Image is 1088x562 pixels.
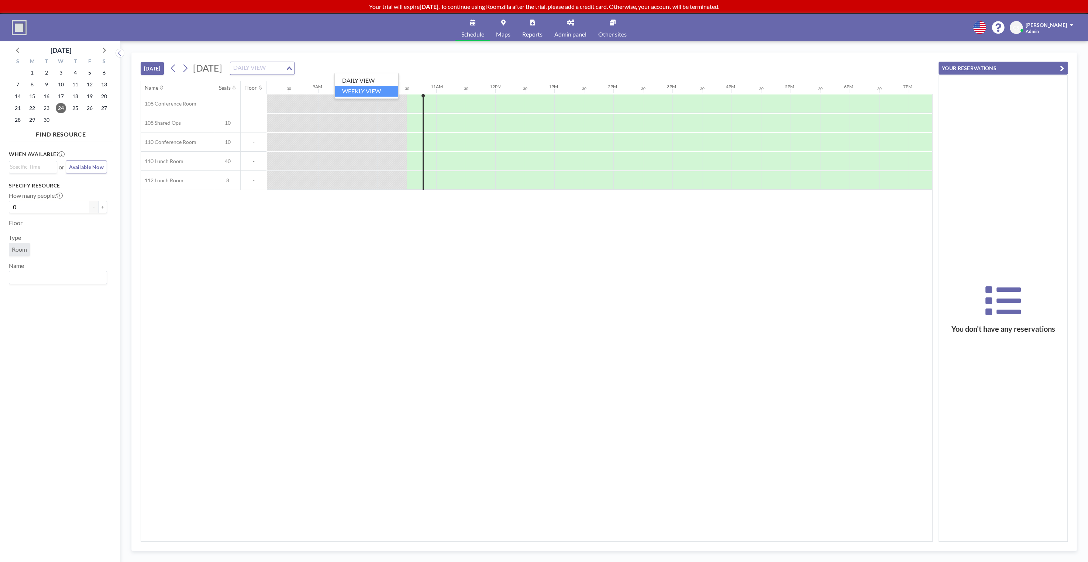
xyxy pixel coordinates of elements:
[496,31,510,37] span: Maps
[9,128,113,138] h4: FIND RESOURCE
[903,84,912,89] div: 7PM
[70,103,80,113] span: Thursday, September 25, 2025
[215,158,240,165] span: 40
[13,79,23,90] span: Sunday, September 7, 2025
[244,85,257,91] div: Floor
[759,86,764,91] div: 30
[230,62,294,75] div: Search for option
[523,86,527,91] div: 30
[490,14,516,41] a: Maps
[41,68,52,78] span: Tuesday, September 2, 2025
[844,84,853,89] div: 6PM
[10,163,53,171] input: Search for option
[12,246,27,253] span: Room
[85,79,95,90] span: Friday, September 12, 2025
[582,86,586,91] div: 30
[10,273,103,282] input: Search for option
[554,31,586,37] span: Admin panel
[9,161,57,172] div: Search for option
[522,31,543,37] span: Reports
[9,192,63,199] label: How many people?
[70,79,80,90] span: Thursday, September 11, 2025
[241,120,266,126] span: -
[69,164,104,170] span: Available Now
[335,75,398,86] li: DAILY VIEW
[9,262,24,269] label: Name
[99,68,109,78] span: Saturday, September 6, 2025
[27,103,37,113] span: Monday, September 22, 2025
[877,86,882,91] div: 30
[13,103,23,113] span: Sunday, September 21, 2025
[939,324,1067,334] h3: You don’t have any reservations
[141,139,196,145] span: 110 Conference Room
[145,85,158,91] div: Name
[9,219,23,227] label: Floor
[70,91,80,101] span: Thursday, September 18, 2025
[420,3,438,10] b: [DATE]
[141,177,183,184] span: 112 Lunch Room
[27,115,37,125] span: Monday, September 29, 2025
[85,103,95,113] span: Friday, September 26, 2025
[464,86,468,91] div: 30
[592,14,633,41] a: Other sites
[70,68,80,78] span: Thursday, September 4, 2025
[141,100,196,107] span: 108 Conference Room
[549,84,558,89] div: 1PM
[41,91,52,101] span: Tuesday, September 16, 2025
[27,79,37,90] span: Monday, September 8, 2025
[41,103,52,113] span: Tuesday, September 23, 2025
[59,163,64,171] span: or
[241,139,266,145] span: -
[667,84,676,89] div: 3PM
[141,62,164,75] button: [DATE]
[41,115,52,125] span: Tuesday, September 30, 2025
[219,85,231,91] div: Seats
[13,115,23,125] span: Sunday, September 28, 2025
[54,57,68,67] div: W
[490,84,502,89] div: 12PM
[56,91,66,101] span: Wednesday, September 17, 2025
[241,177,266,184] span: -
[1026,28,1039,34] span: Admin
[241,158,266,165] span: -
[785,84,794,89] div: 5PM
[215,120,240,126] span: 10
[66,161,107,173] button: Available Now
[939,62,1068,75] button: YOUR RESERVATIONS
[39,57,54,67] div: T
[9,271,107,284] div: Search for option
[56,103,66,113] span: Wednesday, September 24, 2025
[461,31,484,37] span: Schedule
[455,14,490,41] a: Schedule
[51,45,71,55] div: [DATE]
[98,201,107,213] button: +
[9,234,21,241] label: Type
[141,120,181,126] span: 108 Shared Ops
[641,86,645,91] div: 30
[818,86,823,91] div: 30
[405,86,409,91] div: 30
[215,139,240,145] span: 10
[68,57,82,67] div: T
[700,86,705,91] div: 30
[215,177,240,184] span: 8
[85,91,95,101] span: Friday, September 19, 2025
[431,84,443,89] div: 11AM
[1013,24,1019,31] span: CS
[12,20,27,35] img: organization-logo
[56,79,66,90] span: Wednesday, September 10, 2025
[241,100,266,107] span: -
[287,86,291,91] div: 30
[231,63,285,73] input: Search for option
[99,91,109,101] span: Saturday, September 20, 2025
[548,14,592,41] a: Admin panel
[193,62,222,73] span: [DATE]
[141,158,183,165] span: 110 Lunch Room
[99,103,109,113] span: Saturday, September 27, 2025
[99,79,109,90] span: Saturday, September 13, 2025
[11,57,25,67] div: S
[27,68,37,78] span: Monday, September 1, 2025
[97,57,111,67] div: S
[608,84,617,89] div: 2PM
[27,91,37,101] span: Monday, September 15, 2025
